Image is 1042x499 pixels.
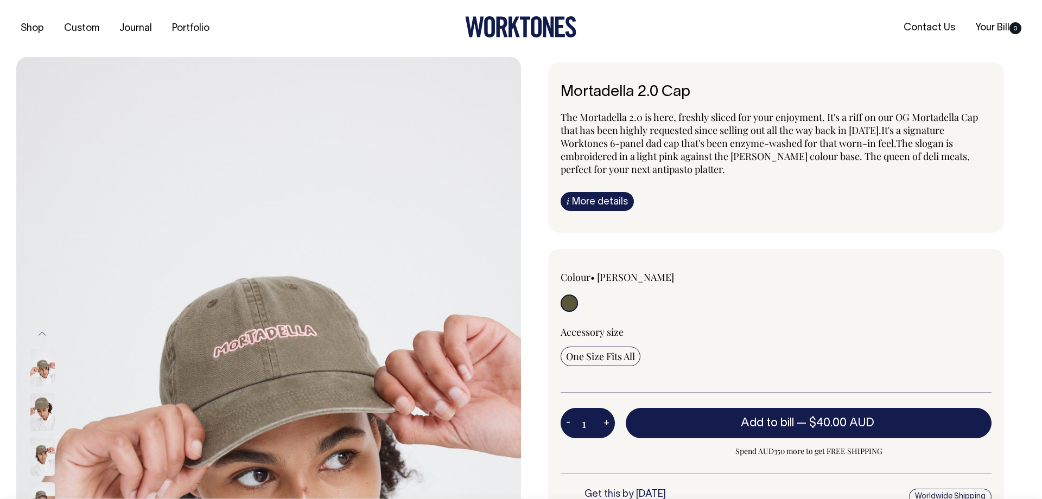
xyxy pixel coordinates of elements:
[561,124,970,176] span: It's a signature Worktones 6-panel dad cap that's been enzyme-washed for that worn-in feel. The s...
[30,438,55,476] img: moss
[598,412,615,434] button: +
[60,20,104,37] a: Custom
[567,195,569,207] span: i
[1009,22,1021,34] span: 0
[561,111,992,176] p: The Mortadella 2.0 is here, freshly sliced for your enjoyment. It's a riff on our OG Mortadella C...
[561,271,733,284] div: Colour
[741,418,794,428] span: Add to bill
[30,349,55,387] img: moss
[626,408,992,438] button: Add to bill —$40.00 AUD
[809,418,874,428] span: $40.00 AUD
[561,347,640,366] input: One Size Fits All
[561,325,992,338] div: Accessory size
[566,350,635,363] span: One Size Fits All
[971,19,1026,37] a: Your Bill0
[168,20,214,37] a: Portfolio
[115,20,156,37] a: Journal
[590,271,595,284] span: •
[899,19,960,37] a: Contact Us
[561,84,992,101] h1: Mortadella 2.0 Cap
[626,445,992,458] span: Spend AUD350 more to get FREE SHIPPING
[797,418,877,428] span: —
[561,412,576,434] button: -
[16,20,48,37] a: Shop
[30,394,55,432] img: moss
[34,322,50,346] button: Previous
[561,192,634,211] a: iMore details
[597,271,674,284] label: [PERSON_NAME]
